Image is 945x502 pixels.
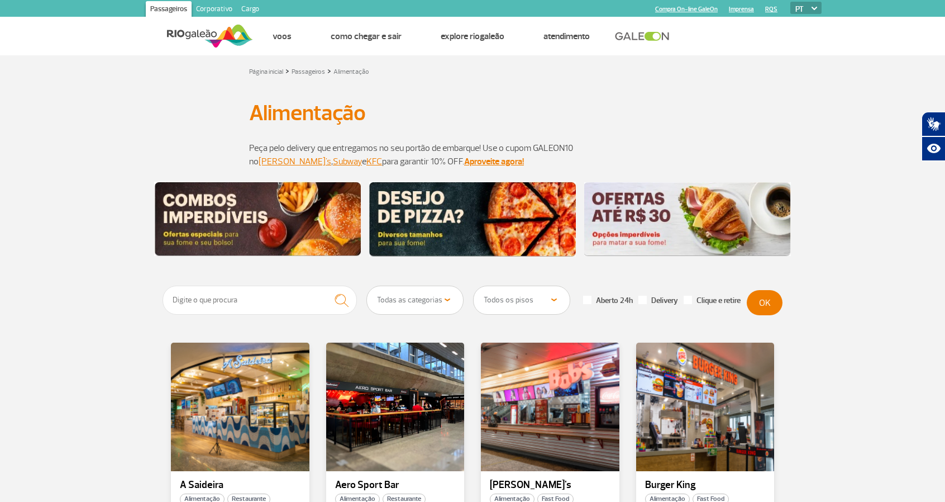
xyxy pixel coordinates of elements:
a: > [327,64,331,77]
a: Atendimento [543,31,590,42]
p: Burger King [645,480,766,491]
label: Aberto 24h [583,296,633,306]
a: RQS [765,6,777,13]
a: Imprensa [729,6,754,13]
input: Digite o que procura [163,286,357,315]
a: Voos [273,31,292,42]
a: Cargo [237,1,264,19]
p: [PERSON_NAME]'s [490,480,610,491]
a: [PERSON_NAME]'s [259,156,331,167]
h1: Alimentação [249,103,696,122]
p: Peça pelo delivery que entregamos no seu portão de embarque! Use o cupom GALEON10 no , e para gar... [249,141,696,168]
a: KFC [366,156,382,167]
a: Passageiros [146,1,192,19]
p: Aero Sport Bar [335,480,456,491]
label: Delivery [638,296,678,306]
label: Clique e retire [684,296,741,306]
a: Corporativo [192,1,237,19]
a: Compra On-line GaleOn [655,6,718,13]
a: > [285,64,289,77]
div: Plugin de acessibilidade da Hand Talk. [922,112,945,161]
a: Explore RIOgaleão [441,31,504,42]
a: Passageiros [292,68,325,76]
p: A Saideira [180,480,300,491]
button: OK [747,290,782,315]
a: Aproveite agora! [464,156,524,167]
a: Subway [333,156,362,167]
button: Abrir recursos assistivos. [922,136,945,161]
a: Alimentação [333,68,369,76]
a: Página inicial [249,68,283,76]
a: Como chegar e sair [331,31,402,42]
button: Abrir tradutor de língua de sinais. [922,112,945,136]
